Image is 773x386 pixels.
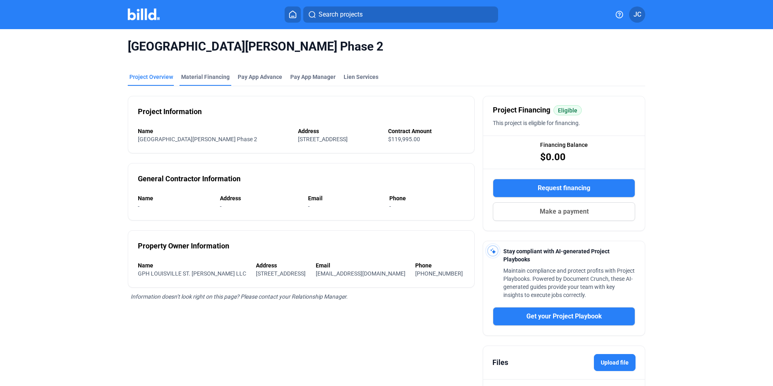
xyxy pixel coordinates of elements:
[138,127,290,135] div: Name
[303,6,498,23] button: Search projects
[138,261,248,269] div: Name
[138,136,257,142] span: [GEOGRAPHIC_DATA][PERSON_NAME] Phase 2
[138,194,212,202] div: Name
[181,73,230,81] div: Material Financing
[540,141,588,149] span: Financing Balance
[594,354,636,371] label: Upload file
[503,267,635,298] span: Maintain compliance and protect profits with Project Playbooks. Powered by Document Crunch, these...
[538,183,590,193] span: Request financing
[634,10,641,19] span: JC
[493,120,580,126] span: This project is eligible for financing.
[290,73,336,81] span: Pay App Manager
[388,136,420,142] span: $119,995.00
[220,203,222,210] span: -
[540,151,566,163] span: $0.00
[138,270,246,277] span: GPH LOUISVILLE ST. [PERSON_NAME] LLC
[238,73,282,81] div: Pay App Advance
[298,136,348,142] span: [STREET_ADDRESS]
[128,39,645,54] span: [GEOGRAPHIC_DATA][PERSON_NAME] Phase 2
[493,202,635,221] button: Make a payment
[220,194,300,202] div: Address
[298,127,380,135] div: Address
[138,173,241,185] div: General Contractor Information
[319,10,363,19] span: Search projects
[415,261,465,269] div: Phone
[503,248,610,263] span: Stay compliant with AI-generated Project Playbooks
[415,270,463,277] span: [PHONE_NUMBER]
[389,194,465,202] div: Phone
[526,312,602,321] span: Get your Project Playbook
[344,73,378,81] div: Lien Services
[553,105,582,115] mat-chip: Eligible
[388,127,465,135] div: Contract Amount
[128,8,160,20] img: Billd Company Logo
[308,194,381,202] div: Email
[138,240,229,252] div: Property Owner Information
[316,261,407,269] div: Email
[256,261,307,269] div: Address
[138,203,139,210] span: -
[493,307,635,326] button: Get your Project Playbook
[131,293,348,300] span: Information doesn’t look right on this page? Please contact your Relationship Manager.
[493,104,550,116] span: Project Financing
[629,6,645,23] button: JC
[540,207,589,216] span: Make a payment
[493,179,635,197] button: Request financing
[129,73,173,81] div: Project Overview
[389,203,391,210] span: -
[308,203,310,210] span: -
[492,357,508,368] div: Files
[256,270,306,277] span: [STREET_ADDRESS]
[138,106,202,117] div: Project Information
[316,270,406,277] span: [EMAIL_ADDRESS][DOMAIN_NAME]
